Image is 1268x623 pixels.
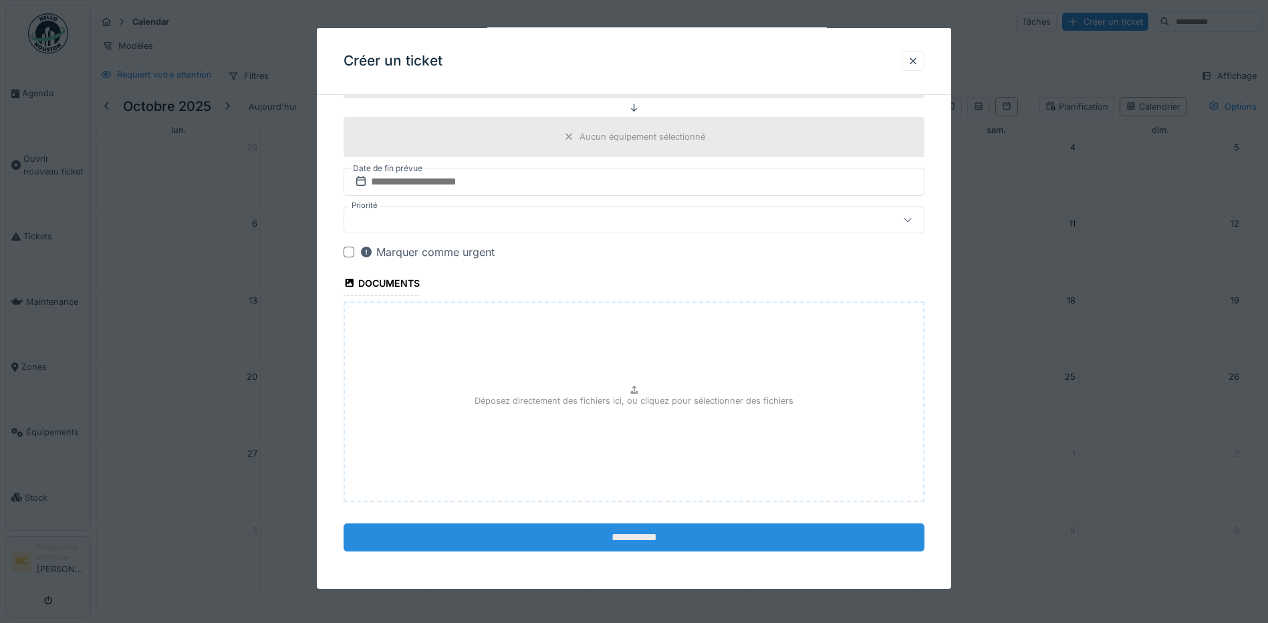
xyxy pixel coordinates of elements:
[360,244,495,260] div: Marquer comme urgent
[475,394,793,406] p: Déposez directement des fichiers ici, ou cliquez pour sélectionner des fichiers
[580,130,705,143] div: Aucun équipement sélectionné
[352,161,424,176] label: Date de fin prévue
[349,200,380,211] label: Priorité
[344,273,420,296] div: Documents
[344,53,442,70] h3: Créer un ticket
